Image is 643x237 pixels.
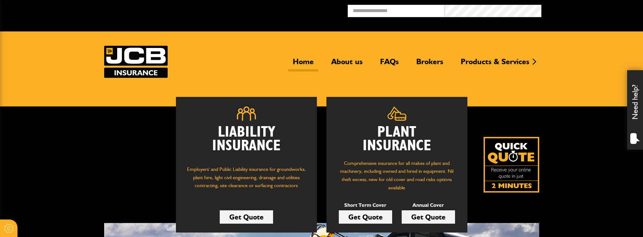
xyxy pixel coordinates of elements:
h2: Liability Insurance [185,125,307,159]
p: Short Term Cover [339,201,392,209]
a: JCB Insurance Services [104,46,168,78]
button: Broker Login [541,5,638,15]
h2: Plant Insurance [336,125,458,153]
a: About us [326,57,367,71]
a: Get your insurance quote isn just 2-minutes [484,137,539,193]
a: Home [288,57,318,71]
a: Get Quote [339,210,392,224]
p: Annual Cover [402,201,455,209]
p: Employers' and Public Liability insurance for groundworks, plant hire, light civil engineering, d... [185,165,307,196]
a: Get Quote [402,210,455,224]
img: JCB Insurance Services logo [104,46,168,78]
a: FAQs [375,57,404,71]
a: Brokers [412,57,448,71]
a: Products & Services [456,57,534,71]
p: Comprehensive insurance for all makes of plant and machinery, including owned and hired in equipm... [336,159,458,192]
img: Quick Quote [484,137,539,193]
div: Need help? [627,70,643,150]
a: Get Quote [220,210,273,224]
